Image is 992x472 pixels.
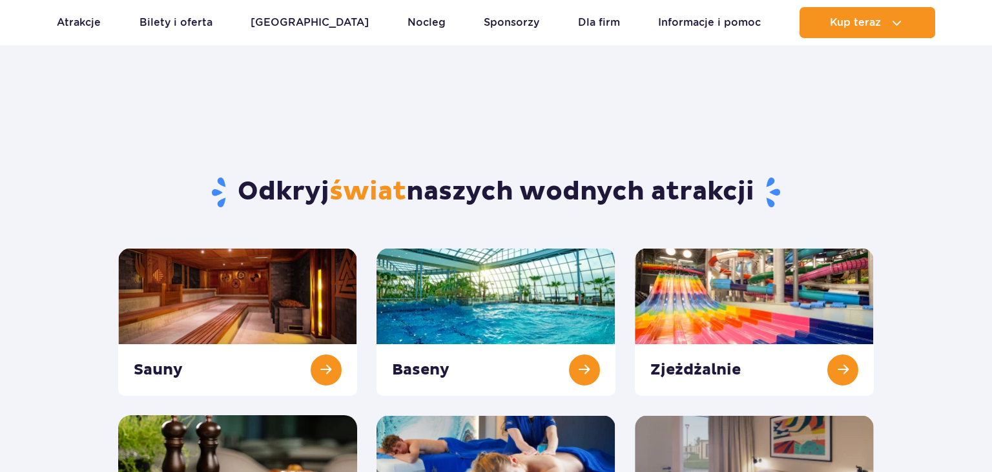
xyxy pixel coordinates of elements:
[800,7,935,38] button: Kup teraz
[57,7,101,38] a: Atrakcje
[329,176,406,208] span: świat
[251,7,369,38] a: [GEOGRAPHIC_DATA]
[484,7,539,38] a: Sponsorzy
[118,176,874,209] h1: Odkryj naszych wodnych atrakcji
[658,7,761,38] a: Informacje i pomoc
[830,17,881,28] span: Kup teraz
[578,7,620,38] a: Dla firm
[408,7,446,38] a: Nocleg
[139,7,212,38] a: Bilety i oferta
